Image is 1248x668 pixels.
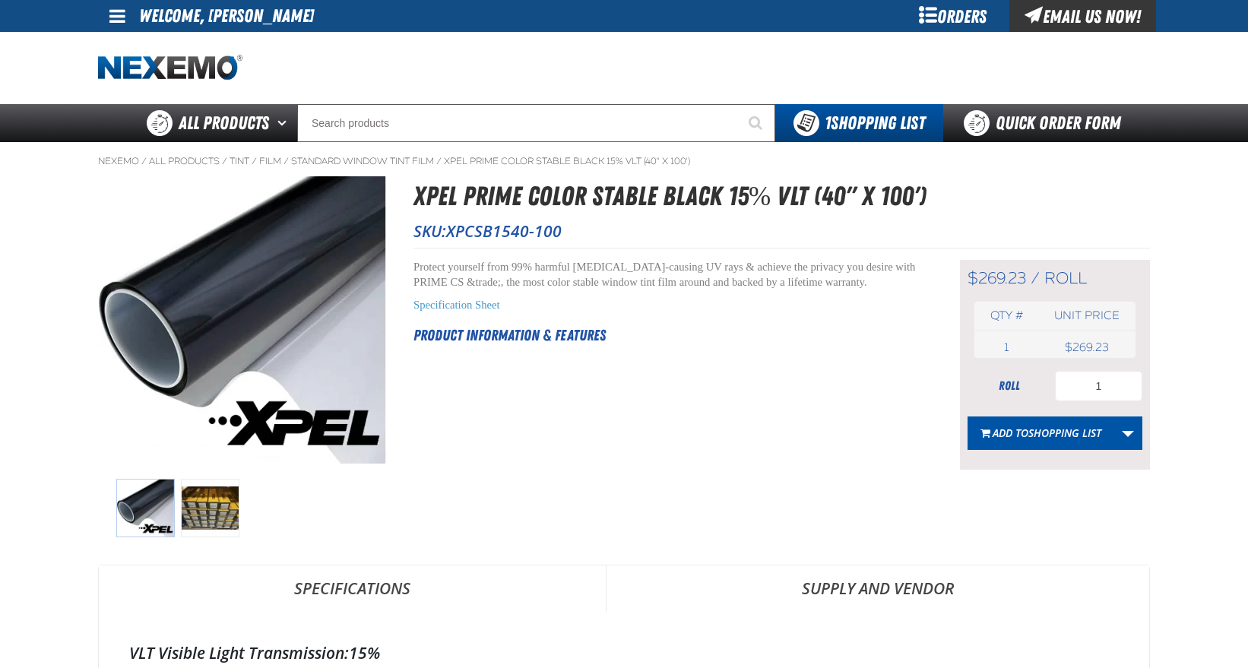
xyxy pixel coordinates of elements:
[413,299,500,311] a: Specification Sheet
[129,642,1119,663] div: 15%
[222,155,227,167] span: /
[1039,302,1136,330] th: Unit price
[98,55,242,81] a: Home
[1044,268,1087,288] span: roll
[1113,416,1142,450] a: More Actions
[259,155,281,167] a: Film
[1055,371,1142,401] input: Product Quantity
[297,104,775,142] input: Search
[1028,426,1101,440] span: Shopping List
[974,302,1039,330] th: Qty #
[179,109,269,137] span: All Products
[607,565,1149,611] a: Supply and Vendor
[775,104,943,142] button: You have 1 Shopping List. Open to view details
[1031,268,1040,288] span: /
[968,416,1114,450] button: Add toShopping List
[413,260,922,290] p: Protect yourself from 99% harmful [MEDICAL_DATA]-causing UV rays & achieve the privacy you desire...
[1004,340,1009,354] span: 1
[149,155,220,167] a: All Products
[943,104,1149,142] a: Quick Order Form
[252,155,257,167] span: /
[825,112,831,134] strong: 1
[413,176,1150,217] h1: XPEL PRIME Color Stable Black 15% VLT (40" x 100')
[993,426,1101,440] span: Add to
[230,155,249,167] a: Tint
[98,55,242,81] img: Nexemo logo
[99,176,386,464] img: XPEL PRIME Color Stable Black 15% VLT (40" x 100')
[283,155,289,167] span: /
[413,324,922,347] h2: Product Information & Features
[272,104,297,142] button: Open All Products pages
[737,104,775,142] button: Start Searching
[291,155,434,167] a: Standard Window Tint Film
[99,565,606,611] a: Specifications
[413,220,1150,242] p: SKU:
[98,155,1150,167] nav: Breadcrumbs
[444,155,690,167] a: XPEL PRIME Color Stable Black 15% VLT (40" x 100')
[968,378,1051,394] div: roll
[1039,337,1136,358] td: $269.23
[98,155,139,167] a: Nexemo
[968,268,1026,288] span: $269.23
[181,479,239,537] img: XPEL PRIME Color Stable Black 15% VLT (40" x 100')
[825,112,925,134] span: Shopping List
[129,642,349,663] label: VLT Visible Light Transmission:
[116,479,175,537] img: XPEL PRIME Color Stable Black 15% VLT (40" x 100')
[446,220,562,242] span: XPCSB1540-100
[436,155,442,167] span: /
[141,155,147,167] span: /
